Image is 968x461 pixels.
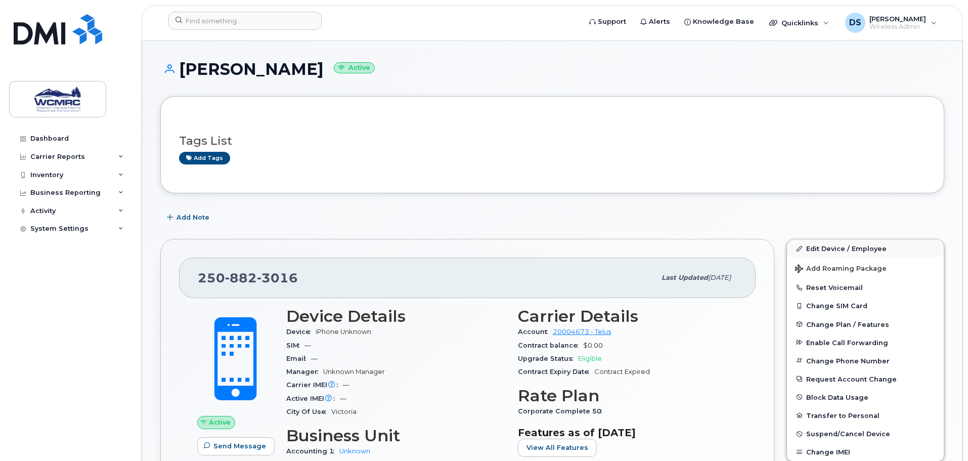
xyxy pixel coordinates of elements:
a: Add tags [179,152,230,164]
button: Change Plan / Features [787,315,944,333]
span: Victoria [331,408,357,415]
h3: Tags List [179,135,926,147]
span: iPhone Unknown [316,328,371,336]
h3: Carrier Details [518,307,737,325]
span: Knowledge Base [693,17,754,27]
a: Support [582,12,633,32]
h3: Features as of [DATE] [518,427,737,439]
span: Suspend/Cancel Device [806,430,890,438]
h3: Rate Plan [518,387,737,405]
span: 3016 [257,270,298,285]
span: Add Note [177,213,209,222]
span: Active IMEI [286,395,340,402]
span: Last updated [662,274,708,281]
span: Enable Call Forwarding [806,339,888,346]
span: [DATE] [708,274,731,281]
input: Find something... [168,12,322,30]
h3: Device Details [286,307,506,325]
span: Alerts [649,17,670,27]
a: 20004673 - Telus [553,328,611,336]
button: Transfer to Personal [787,406,944,425]
span: Manager [286,368,323,375]
span: View All Features [526,443,588,452]
a: Alerts [633,12,677,32]
span: Contract Expiry Date [518,368,594,375]
button: Change SIM Card [787,297,944,315]
span: Add Roaming Package [795,265,887,274]
a: Edit Device / Employee [787,239,944,258]
span: [PERSON_NAME] [869,15,926,23]
span: Wireless Admin [869,23,926,31]
button: Change IMEI [787,443,944,461]
span: DS [849,17,861,29]
span: Contract balance [518,342,583,349]
button: Block Data Usage [787,388,944,406]
span: Corporate Complete 50 [518,407,607,415]
span: Unknown Manager [323,368,385,375]
span: Eligible [578,355,602,362]
span: — [343,381,349,389]
button: View All Features [518,439,597,457]
span: Upgrade Status [518,355,578,362]
a: Knowledge Base [677,12,761,32]
span: Carrier IMEI [286,381,343,389]
span: SIM [286,342,304,349]
div: Quicklinks [762,13,836,33]
span: 882 [225,270,257,285]
button: Add Roaming Package [787,258,944,278]
button: Enable Call Forwarding [787,333,944,352]
span: — [311,355,318,362]
button: Add Note [160,208,218,227]
span: — [340,395,346,402]
span: Accounting 1 [286,447,339,455]
button: Change Phone Number [787,352,944,370]
span: City Of Use [286,408,331,415]
div: Deepender Singh [838,13,944,33]
button: Reset Voicemail [787,278,944,297]
span: Device [286,328,316,336]
h1: [PERSON_NAME] [160,60,944,78]
h3: Business Unit [286,427,506,445]
span: Send Message [213,441,266,451]
button: Suspend/Cancel Device [787,425,944,443]
span: Change Plan / Features [806,320,889,328]
small: Active [334,62,375,74]
span: 250 [198,270,298,285]
button: Send Message [197,437,275,455]
button: Request Account Change [787,370,944,388]
span: — [304,342,311,349]
span: Quicklinks [781,19,818,27]
span: Active [209,417,231,427]
span: Email [286,355,311,362]
span: Contract Expired [594,368,650,375]
span: Support [598,17,626,27]
span: Account [518,328,553,336]
span: $0.00 [583,342,603,349]
a: Unknown [339,447,370,455]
